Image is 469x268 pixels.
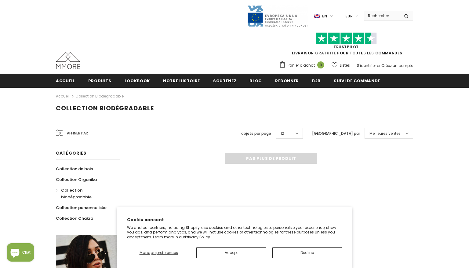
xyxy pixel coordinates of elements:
[333,44,359,50] a: TrustPilot
[249,78,262,84] span: Blog
[56,177,97,182] span: Collection Organika
[279,61,327,70] a: Panier d'achat 0
[364,11,399,20] input: Search Site
[56,52,80,69] img: Cas MMORE
[312,130,360,137] label: [GEOGRAPHIC_DATA] par
[75,94,124,99] a: Collection biodégradable
[56,174,97,185] a: Collection Organika
[247,13,308,18] a: Javni Razpis
[56,166,93,172] span: Collection de bois
[334,74,380,87] a: Suivi de commande
[345,13,353,19] span: EUR
[127,225,342,240] p: We and our partners, including Shopify, use cookies and other technologies to personalize your ex...
[56,74,75,87] a: Accueil
[281,130,284,137] span: 12
[56,104,154,112] span: Collection biodégradable
[163,74,200,87] a: Notre histoire
[56,202,107,213] a: Collection personnalisée
[272,247,342,258] button: Decline
[369,130,401,137] span: Meilleures ventes
[249,74,262,87] a: Blog
[314,13,320,19] img: i-lang-1.png
[377,63,380,68] span: or
[288,62,315,68] span: Panier d'achat
[56,78,75,84] span: Accueil
[332,60,350,71] a: Listes
[56,163,93,174] a: Collection de bois
[213,74,236,87] a: soutenez
[67,130,88,137] span: Affiner par
[56,185,113,202] a: Collection biodégradable
[185,234,210,240] a: Privacy Policy
[213,78,236,84] span: soutenez
[196,247,266,258] button: Accept
[5,243,36,263] inbox-online-store-chat: Shopify online store chat
[127,247,190,258] button: Manage preferences
[279,35,413,56] span: LIVRAISON GRATUITE POUR TOUTES LES COMMANDES
[312,74,321,87] a: B2B
[357,63,376,68] a: S'identifier
[275,74,299,87] a: Redonner
[381,63,413,68] a: Créez un compte
[317,61,324,68] span: 0
[56,93,70,100] a: Accueil
[88,74,111,87] a: Produits
[56,150,86,156] span: Catégories
[275,78,299,84] span: Redonner
[56,205,107,211] span: Collection personnalisée
[140,250,178,255] span: Manage preferences
[61,187,92,200] span: Collection biodégradable
[312,78,321,84] span: B2B
[56,213,93,224] a: Collection Chakra
[125,78,150,84] span: Lookbook
[127,217,342,223] h2: Cookie consent
[163,78,200,84] span: Notre histoire
[316,32,377,44] img: Faites confiance aux étoiles pilotes
[334,78,380,84] span: Suivi de commande
[247,5,308,27] img: Javni Razpis
[56,215,93,221] span: Collection Chakra
[241,130,271,137] label: objets par page
[125,74,150,87] a: Lookbook
[322,13,327,19] span: en
[88,78,111,84] span: Produits
[340,62,350,68] span: Listes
